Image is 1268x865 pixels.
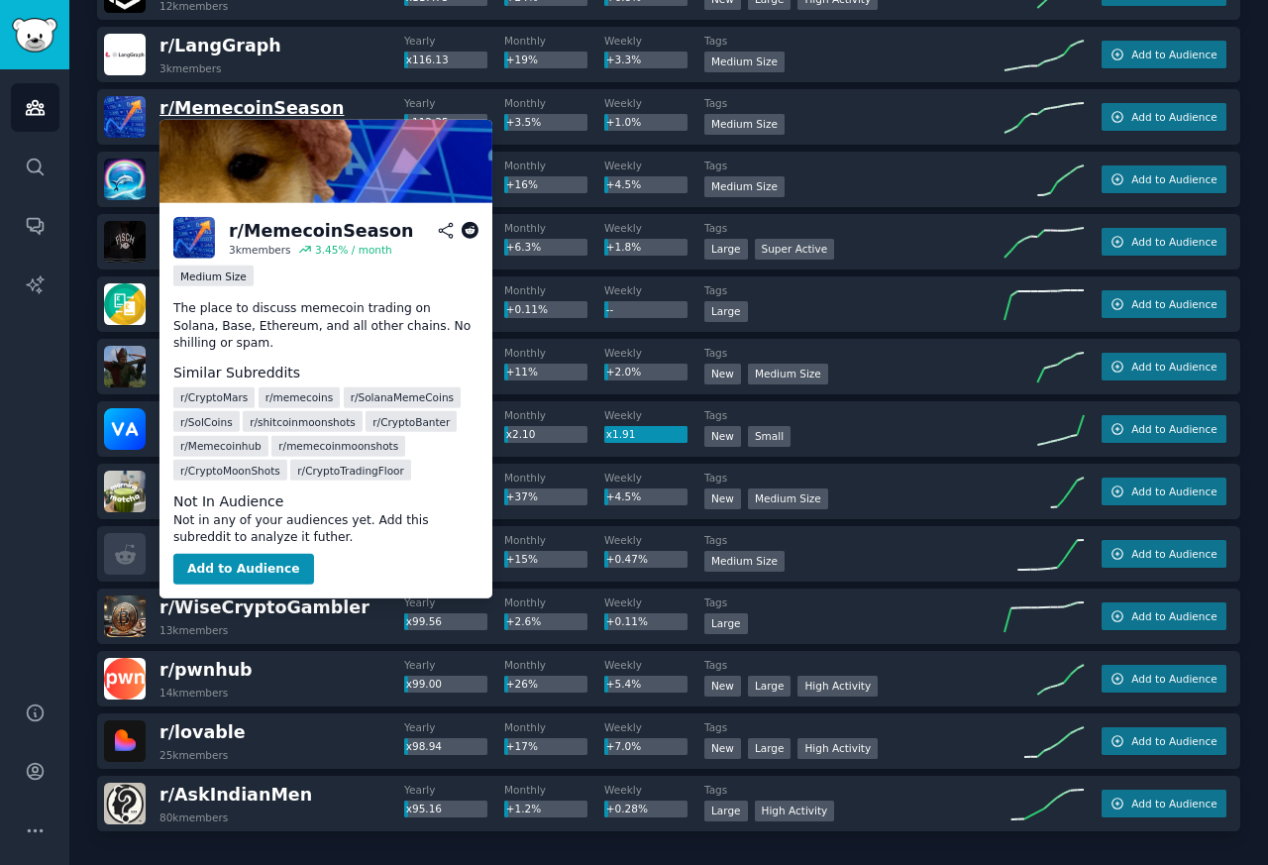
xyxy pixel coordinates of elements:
span: +0.11% [606,615,648,627]
span: +17% [506,740,538,752]
img: matcha_ph [104,471,146,512]
div: Medium Size [704,551,785,572]
span: +15% [506,553,538,565]
button: Add to Audience [1102,165,1226,193]
button: Add to Audience [1102,478,1226,505]
img: MemecoinSeason [173,217,215,259]
span: x95.16 [406,803,442,814]
img: MemecoinSeason [104,96,146,138]
span: r/ CryptoMars [180,390,248,404]
span: +1.0% [606,116,641,128]
div: New [704,488,741,509]
dt: Weekly [604,471,704,485]
img: kingdomcomefashion [104,346,146,387]
div: 25k members [159,748,228,762]
span: r/ CryptoBanter [372,414,450,428]
span: r/ memecoinmoonshots [278,439,398,453]
div: Medium Size [704,52,785,72]
span: r/ SolCoins [180,414,233,428]
span: x1.91 [606,428,636,440]
span: r/ WiseCryptoGambler [159,597,370,617]
dt: Weekly [604,346,704,360]
span: +0.28% [606,803,648,814]
dt: Weekly [604,783,704,797]
button: Add to Audience [173,553,314,585]
button: Add to Audience [1102,727,1226,755]
p: The place to discuss memecoin trading on Solana, Base, Ethereum, and all other chains. No shillin... [173,300,478,353]
button: Add to Audience [1102,103,1226,131]
button: Add to Audience [1102,790,1226,817]
span: +4.5% [606,490,641,502]
dt: Monthly [504,471,604,485]
span: r/ Memecoinhub [180,439,262,453]
span: x116.13 [406,54,449,65]
span: r/ LangGraph [159,36,281,55]
div: Super Active [755,239,835,260]
span: r/ lovable [159,722,246,742]
dt: Tags [704,658,1004,672]
button: Add to Audience [1102,665,1226,693]
dt: Monthly [504,658,604,672]
dt: Monthly [504,720,604,734]
div: Large [704,613,748,634]
img: lovable [104,720,146,762]
span: Add to Audience [1131,734,1216,748]
span: r/ CryptoMoonShots [180,463,280,477]
img: LangGraph [104,34,146,75]
button: Add to Audience [1102,602,1226,630]
span: +11% [506,366,538,378]
div: 14k members [159,686,228,700]
span: x99.56 [406,615,442,627]
span: Add to Audience [1131,797,1216,811]
div: 3.45 % / month [315,243,392,257]
dt: Yearly [404,595,504,609]
dt: Tags [704,720,1004,734]
button: Add to Audience [1102,540,1226,568]
span: +3.5% [506,116,541,128]
button: Add to Audience [1102,415,1226,443]
span: +1.2% [506,803,541,814]
div: Medium Size [704,114,785,135]
span: +6.3% [506,241,541,253]
dt: Weekly [604,408,704,422]
div: High Activity [755,801,835,821]
img: MemecoinSeason [159,120,492,203]
span: Add to Audience [1131,297,1216,311]
div: Large [748,676,792,697]
button: Add to Audience [1102,41,1226,68]
span: x99.00 [406,678,442,690]
span: Add to Audience [1131,48,1216,61]
span: +3.3% [606,54,641,65]
div: 3k members [229,243,291,257]
span: x2.10 [506,428,536,440]
dt: Weekly [604,720,704,734]
div: r/ MemecoinSeason [229,218,413,243]
div: Large [704,801,748,821]
div: Small [748,426,791,447]
span: -- [606,303,614,315]
span: +2.6% [506,615,541,627]
div: New [704,676,741,697]
span: +5.4% [606,678,641,690]
dd: Not in any of your audiences yet. Add this subreddit to analyze it futher. [173,511,478,546]
img: WiseCryptoGambler [104,595,146,637]
div: New [704,364,741,384]
dt: Monthly [504,96,604,110]
span: r/ shitcoinmoonshots [250,414,356,428]
dt: Tags [704,346,1004,360]
dt: Tags [704,159,1004,172]
dt: Tags [704,783,1004,797]
div: Medium Size [748,364,828,384]
span: Add to Audience [1131,360,1216,374]
span: Add to Audience [1131,110,1216,124]
span: +16% [506,178,538,190]
dt: Weekly [604,96,704,110]
div: 3k members [159,61,222,75]
dt: Tags [704,221,1004,235]
img: FischRoblox [104,221,146,263]
span: r/ AskIndianMen [159,785,312,805]
span: r/ memecoins [265,390,333,404]
div: Medium Size [173,266,254,286]
dt: Weekly [604,533,704,547]
dt: Tags [704,96,1004,110]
